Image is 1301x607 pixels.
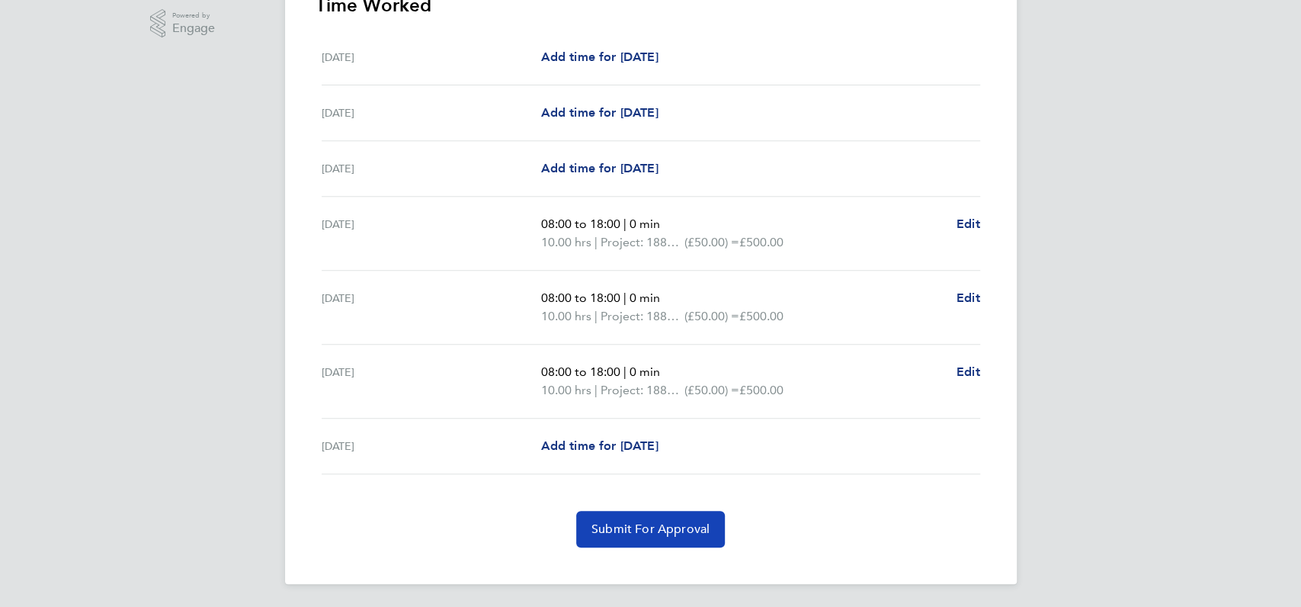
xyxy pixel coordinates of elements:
[594,383,597,397] span: |
[322,159,541,178] div: [DATE]
[629,217,659,231] span: 0 min
[322,363,541,400] div: [DATE]
[957,365,980,379] span: Edit
[629,291,659,305] span: 0 min
[684,309,739,323] span: (£50.00) =
[957,217,980,231] span: Edit
[540,291,620,305] span: 08:00 to 18:00
[540,437,658,455] a: Add time for [DATE]
[540,104,658,122] a: Add time for [DATE]
[540,383,591,397] span: 10.00 hrs
[600,233,684,252] span: Project: 188682 - FCC
[957,363,980,381] a: Edit
[576,511,725,548] button: Submit For Approval
[540,438,658,453] span: Add time for [DATE]
[591,522,710,537] span: Submit For Approval
[540,105,658,120] span: Add time for [DATE]
[540,159,658,178] a: Add time for [DATE]
[322,289,541,326] div: [DATE]
[540,365,620,379] span: 08:00 to 18:00
[322,48,541,66] div: [DATE]
[684,235,739,249] span: (£50.00) =
[739,383,783,397] span: £500.00
[172,9,215,22] span: Powered by
[684,383,739,397] span: (£50.00) =
[322,215,541,252] div: [DATE]
[957,215,980,233] a: Edit
[623,291,626,305] span: |
[322,437,541,455] div: [DATE]
[629,365,659,379] span: 0 min
[594,309,597,323] span: |
[957,289,980,307] a: Edit
[600,381,684,400] span: Project: 188682 - FCC
[594,235,597,249] span: |
[957,291,980,305] span: Edit
[540,235,591,249] span: 10.00 hrs
[540,161,658,175] span: Add time for [DATE]
[623,365,626,379] span: |
[540,50,658,64] span: Add time for [DATE]
[150,9,215,38] a: Powered byEngage
[540,309,591,323] span: 10.00 hrs
[540,48,658,66] a: Add time for [DATE]
[739,309,783,323] span: £500.00
[600,307,684,326] span: Project: 188682 - FCC
[322,104,541,122] div: [DATE]
[623,217,626,231] span: |
[739,235,783,249] span: £500.00
[172,22,215,35] span: Engage
[540,217,620,231] span: 08:00 to 18:00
